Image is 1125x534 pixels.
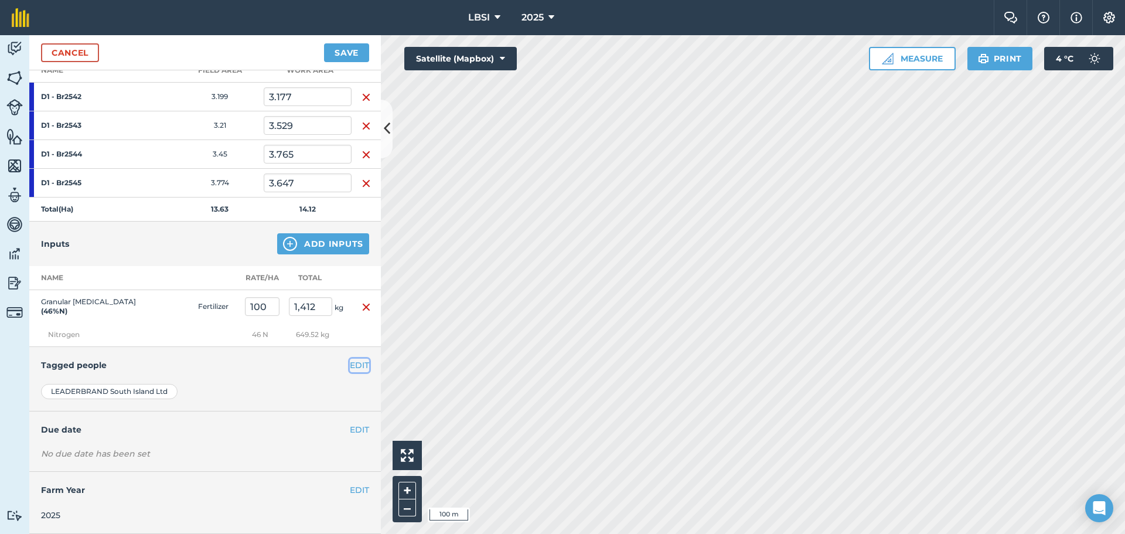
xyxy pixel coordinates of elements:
[29,266,146,290] th: Name
[398,499,416,516] button: –
[6,157,23,175] img: svg+xml;base64,PHN2ZyB4bWxucz0iaHR0cDovL3d3dy53My5vcmcvMjAwMC9zdmciIHdpZHRoPSI1NiIgaGVpZ2h0PSI2MC...
[12,8,29,27] img: fieldmargin Logo
[882,53,894,64] img: Ruler icon
[350,359,369,372] button: EDIT
[41,92,132,101] strong: D1 - Br2542
[41,307,67,315] strong: ( 46 % N )
[967,47,1033,70] button: Print
[41,423,369,436] h4: Due date
[41,509,369,522] div: 2025
[6,245,23,263] img: svg+xml;base64,PD94bWwgdmVyc2lvbj0iMS4wIiBlbmNvZGluZz0idXRmLTgiPz4KPCEtLSBHZW5lcmF0b3I6IEFkb2JlIE...
[350,484,369,496] button: EDIT
[404,47,517,70] button: Satellite (Mapbox)
[869,47,956,70] button: Measure
[176,140,264,169] td: 3.45
[41,384,178,399] div: LEADERBRAND South Island Ltd
[299,205,316,213] strong: 14.12
[1056,47,1073,70] span: 4 ° C
[6,69,23,87] img: svg+xml;base64,PHN2ZyB4bWxucz0iaHR0cDovL3d3dy53My5vcmcvMjAwMC9zdmciIHdpZHRoPSI1NiIgaGVpZ2h0PSI2MC...
[6,128,23,145] img: svg+xml;base64,PHN2ZyB4bWxucz0iaHR0cDovL3d3dy53My5vcmcvMjAwMC9zdmciIHdpZHRoPSI1NiIgaGVpZ2h0PSI2MC...
[978,52,989,66] img: svg+xml;base64,PHN2ZyB4bWxucz0iaHR0cDovL3d3dy53My5vcmcvMjAwMC9zdmciIHdpZHRoPSIxOSIgaGVpZ2h0PSIyNC...
[284,266,352,290] th: Total
[29,59,176,83] th: Name
[283,237,297,251] img: svg+xml;base64,PHN2ZyB4bWxucz0iaHR0cDovL3d3dy53My5vcmcvMjAwMC9zdmciIHdpZHRoPSIxNCIgaGVpZ2h0PSIyNC...
[240,323,284,347] td: 46 N
[362,119,371,133] img: svg+xml;base64,PHN2ZyB4bWxucz0iaHR0cDovL3d3dy53My5vcmcvMjAwMC9zdmciIHdpZHRoPSIxNiIgaGVpZ2h0PSIyNC...
[41,359,369,372] h4: Tagged people
[6,510,23,521] img: svg+xml;base64,PD94bWwgdmVyc2lvbj0iMS4wIiBlbmNvZGluZz0idXRmLTgiPz4KPCEtLSBHZW5lcmF0b3I6IEFkb2JlIE...
[41,43,99,62] a: Cancel
[1083,47,1106,70] img: svg+xml;base64,PD94bWwgdmVyc2lvbj0iMS4wIiBlbmNvZGluZz0idXRmLTgiPz4KPCEtLSBHZW5lcmF0b3I6IEFkb2JlIE...
[1037,12,1051,23] img: A question mark icon
[41,205,73,213] strong: Total ( Ha )
[1044,47,1113,70] button: 4 °C
[6,274,23,292] img: svg+xml;base64,PD94bWwgdmVyc2lvbj0iMS4wIiBlbmNvZGluZz0idXRmLTgiPz4KPCEtLSBHZW5lcmF0b3I6IEFkb2JlIE...
[6,40,23,57] img: svg+xml;base64,PD94bWwgdmVyc2lvbj0iMS4wIiBlbmNvZGluZz0idXRmLTgiPz4KPCEtLSBHZW5lcmF0b3I6IEFkb2JlIE...
[6,216,23,233] img: svg+xml;base64,PD94bWwgdmVyc2lvbj0iMS4wIiBlbmNvZGluZz0idXRmLTgiPz4KPCEtLSBHZW5lcmF0b3I6IEFkb2JlIE...
[324,43,369,62] button: Save
[29,323,240,347] td: Nitrogen
[398,482,416,499] button: +
[41,448,369,460] div: No due date has been set
[41,178,132,188] strong: D1 - Br2545
[29,290,146,324] td: Granular [MEDICAL_DATA]
[284,323,352,347] td: 649.52 kg
[362,90,371,104] img: svg+xml;base64,PHN2ZyB4bWxucz0iaHR0cDovL3d3dy53My5vcmcvMjAwMC9zdmciIHdpZHRoPSIxNiIgaGVpZ2h0PSIyNC...
[468,11,490,25] span: LBSI
[264,59,352,83] th: Work area
[362,148,371,162] img: svg+xml;base64,PHN2ZyB4bWxucz0iaHR0cDovL3d3dy53My5vcmcvMjAwMC9zdmciIHdpZHRoPSIxNiIgaGVpZ2h0PSIyNC...
[1085,494,1113,522] div: Open Intercom Messenger
[6,304,23,321] img: svg+xml;base64,PD94bWwgdmVyc2lvbj0iMS4wIiBlbmNvZGluZz0idXRmLTgiPz4KPCEtLSBHZW5lcmF0b3I6IEFkb2JlIE...
[362,176,371,191] img: svg+xml;base64,PHN2ZyB4bWxucz0iaHR0cDovL3d3dy53My5vcmcvMjAwMC9zdmciIHdpZHRoPSIxNiIgaGVpZ2h0PSIyNC...
[240,266,284,290] th: Rate/ Ha
[6,186,23,204] img: svg+xml;base64,PD94bWwgdmVyc2lvbj0iMS4wIiBlbmNvZGluZz0idXRmLTgiPz4KPCEtLSBHZW5lcmF0b3I6IEFkb2JlIE...
[176,169,264,198] td: 3.774
[41,484,369,496] h4: Farm Year
[6,99,23,115] img: svg+xml;base64,PD94bWwgdmVyc2lvbj0iMS4wIiBlbmNvZGluZz0idXRmLTgiPz4KPCEtLSBHZW5lcmF0b3I6IEFkb2JlIE...
[41,237,69,250] h4: Inputs
[176,111,264,140] td: 3.21
[1071,11,1082,25] img: svg+xml;base64,PHN2ZyB4bWxucz0iaHR0cDovL3d3dy53My5vcmcvMjAwMC9zdmciIHdpZHRoPSIxNyIgaGVpZ2h0PSIxNy...
[176,59,264,83] th: Field Area
[284,290,352,324] td: kg
[176,83,264,111] td: 3.199
[350,423,369,436] button: EDIT
[193,290,240,324] td: Fertilizer
[1102,12,1116,23] img: A cog icon
[41,149,132,159] strong: D1 - Br2544
[41,121,132,130] strong: D1 - Br2543
[521,11,544,25] span: 2025
[1004,12,1018,23] img: Two speech bubbles overlapping with the left bubble in the forefront
[277,233,369,254] button: Add Inputs
[401,449,414,462] img: Four arrows, one pointing top left, one top right, one bottom right and the last bottom left
[362,300,371,314] img: svg+xml;base64,PHN2ZyB4bWxucz0iaHR0cDovL3d3dy53My5vcmcvMjAwMC9zdmciIHdpZHRoPSIxNiIgaGVpZ2h0PSIyNC...
[211,205,229,213] strong: 13.63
